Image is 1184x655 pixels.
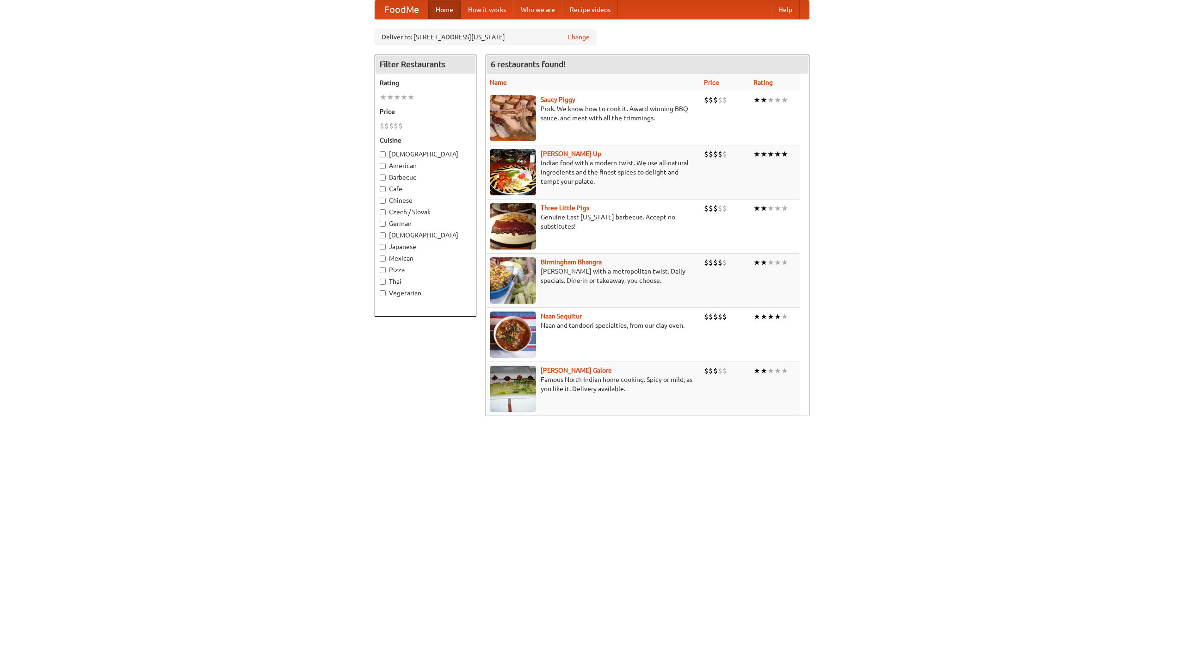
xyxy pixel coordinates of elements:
[753,257,760,268] li: ★
[380,163,386,169] input: American
[767,203,774,213] li: ★
[722,366,727,376] li: $
[375,29,597,45] div: Deliver to: [STREET_ADDRESS][US_STATE]
[389,121,394,131] li: $
[490,312,536,358] img: naansequitur.jpg
[753,95,760,105] li: ★
[394,121,398,131] li: $
[718,257,722,268] li: $
[541,312,582,320] a: Naan Sequitur
[401,92,407,102] li: ★
[490,158,697,186] p: Indian food with a modern twist. We use all-natural ingredients and the finest spices to delight ...
[380,186,386,192] input: Cafe
[490,366,536,412] img: currygalore.jpg
[380,231,471,240] label: [DEMOGRAPHIC_DATA]
[704,366,709,376] li: $
[567,32,590,42] a: Change
[407,92,414,102] li: ★
[709,366,713,376] li: $
[380,219,471,228] label: German
[380,198,386,204] input: Chinese
[490,267,697,285] p: [PERSON_NAME] with a metropolitan twist. Daily specials. Dine-in or takeaway, you choose.
[375,55,476,74] h4: Filter Restaurants
[387,92,394,102] li: ★
[380,92,387,102] li: ★
[771,0,800,19] a: Help
[380,184,471,193] label: Cafe
[380,173,471,182] label: Barbecue
[704,95,709,105] li: $
[490,79,507,86] a: Name
[709,257,713,268] li: $
[380,136,471,145] h5: Cuisine
[760,95,767,105] li: ★
[380,244,386,250] input: Japanese
[713,366,718,376] li: $
[722,149,727,159] li: $
[713,149,718,159] li: $
[753,312,760,322] li: ★
[760,203,767,213] li: ★
[380,232,386,238] input: [DEMOGRAPHIC_DATA]
[753,366,760,376] li: ★
[541,258,602,266] a: Birmingham Bhangra
[490,375,697,393] p: Famous North Indian home cooking. Spicy or mild, as you like it. Delivery available.
[704,312,709,322] li: $
[774,312,781,322] li: ★
[774,366,781,376] li: ★
[713,203,718,213] li: $
[704,79,719,86] a: Price
[461,0,513,19] a: How it works
[704,203,709,213] li: $
[380,265,471,274] label: Pizza
[380,107,471,116] h5: Price
[767,257,774,268] li: ★
[760,312,767,322] li: ★
[380,151,386,157] input: [DEMOGRAPHIC_DATA]
[713,312,718,322] li: $
[490,203,536,250] img: littlepigs.jpg
[541,150,601,157] a: [PERSON_NAME] Up
[781,149,788,159] li: ★
[491,60,566,69] ng-pluralize: 6 restaurants found!
[781,312,788,322] li: ★
[722,95,727,105] li: $
[394,92,401,102] li: ★
[541,96,575,103] a: Saucy Piggy
[380,196,471,205] label: Chinese
[380,254,471,263] label: Mexican
[781,257,788,268] li: ★
[541,204,589,212] b: Three Little Pigs
[490,104,697,123] p: Pork. We know how to cook it. Award-winning BBQ sauce, and meat with all the trimmings.
[704,257,709,268] li: $
[380,207,471,217] label: Czech / Slovak
[380,290,386,296] input: Vegetarian
[380,256,386,262] input: Mexican
[384,121,389,131] li: $
[760,257,767,268] li: ★
[781,95,788,105] li: ★
[380,277,471,286] label: Thai
[562,0,618,19] a: Recipe videos
[380,242,471,251] label: Japanese
[753,203,760,213] li: ★
[490,257,536,304] img: bhangra.jpg
[380,221,386,227] input: German
[380,279,386,285] input: Thai
[704,149,709,159] li: $
[709,203,713,213] li: $
[380,175,386,181] input: Barbecue
[709,149,713,159] li: $
[722,257,727,268] li: $
[398,121,403,131] li: $
[767,149,774,159] li: ★
[753,79,773,86] a: Rating
[380,288,471,298] label: Vegetarian
[722,312,727,322] li: $
[760,149,767,159] li: ★
[718,312,722,322] li: $
[722,203,727,213] li: $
